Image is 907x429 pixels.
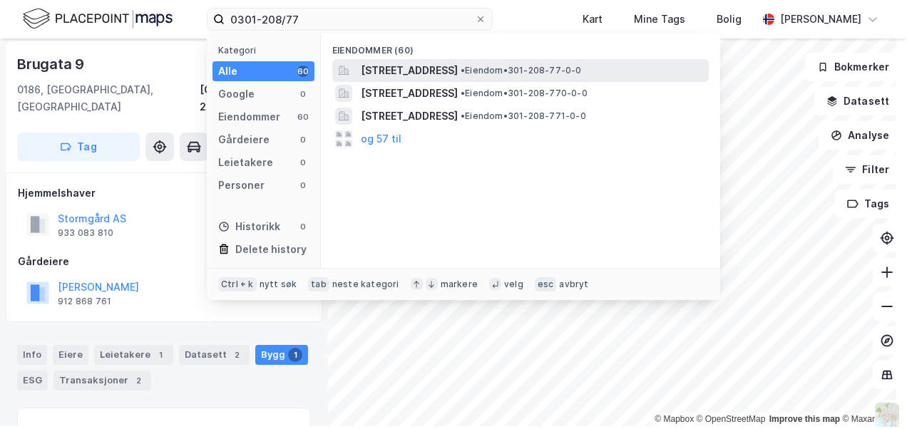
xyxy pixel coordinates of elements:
div: Delete history [235,241,307,258]
div: neste kategori [332,279,399,290]
div: 912 868 761 [58,296,111,307]
button: Datasett [814,87,901,115]
div: [PERSON_NAME] [780,11,861,28]
div: Bolig [717,11,742,28]
button: Analyse [819,121,901,150]
span: [STREET_ADDRESS] [361,62,458,79]
div: Info [17,345,47,365]
span: [STREET_ADDRESS] [361,85,458,102]
a: Improve this map [769,414,840,424]
div: 933 083 810 [58,227,113,239]
span: • [461,88,465,98]
div: 0186, [GEOGRAPHIC_DATA], [GEOGRAPHIC_DATA] [17,81,200,115]
div: Kategori [218,45,314,56]
div: nytt søk [260,279,297,290]
div: Eiendommer (60) [321,33,720,59]
div: Kart [583,11,603,28]
div: Alle [218,63,237,80]
a: Mapbox [655,414,694,424]
div: 1 [153,348,168,362]
div: Transaksjoner [53,371,151,391]
div: Personer [218,177,265,194]
span: • [461,65,465,76]
div: 0 [297,88,309,100]
div: Bygg [255,345,308,365]
div: Mine Tags [634,11,685,28]
div: Leietakere [94,345,173,365]
button: Tags [835,190,901,218]
div: 0 [297,157,309,168]
div: ESG [17,371,48,391]
div: Hjemmelshaver [18,185,310,202]
div: 0 [297,221,309,232]
div: Eiendommer [218,108,280,125]
div: Gårdeiere [218,131,270,148]
div: Leietakere [218,154,273,171]
div: markere [441,279,478,290]
div: velg [504,279,523,290]
div: 1 [288,348,302,362]
span: Eiendom • 301-208-770-0-0 [461,88,588,99]
div: Datasett [179,345,250,365]
button: og 57 til [361,130,401,148]
span: Eiendom • 301-208-77-0-0 [461,65,582,76]
img: logo.f888ab2527a4732fd821a326f86c7f29.svg [23,6,173,31]
div: [GEOGRAPHIC_DATA], 208/75 [200,81,311,115]
input: Søk på adresse, matrikkel, gårdeiere, leietakere eller personer [225,9,475,30]
div: Gårdeiere [18,253,310,270]
div: tab [308,277,329,291]
div: Eiere [53,345,88,365]
div: avbryt [559,279,588,290]
button: Bokmerker [805,53,901,81]
div: 2 [131,373,145,388]
div: 2 [230,348,244,362]
div: 60 [297,66,309,77]
span: Eiendom • 301-208-771-0-0 [461,110,586,122]
button: Filter [833,155,901,184]
div: esc [535,277,557,291]
div: Historikk [218,218,280,235]
div: Ctrl + k [218,277,257,291]
button: Tag [17,133,140,161]
div: Brugata 9 [17,53,87,76]
div: 60 [297,111,309,123]
iframe: Chat Widget [836,361,907,429]
div: 0 [297,134,309,145]
div: Google [218,86,255,103]
span: • [461,110,465,121]
div: 0 [297,180,309,191]
a: OpenStreetMap [697,414,766,424]
span: [STREET_ADDRESS] [361,108,458,125]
